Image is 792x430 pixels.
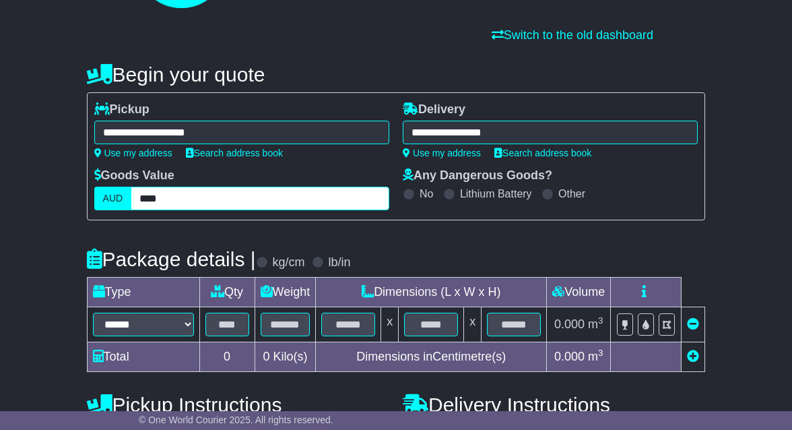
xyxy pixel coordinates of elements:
[255,278,316,307] td: Weight
[199,342,255,372] td: 0
[588,350,603,363] span: m
[186,148,283,158] a: Search address book
[420,187,433,200] label: No
[87,342,199,372] td: Total
[403,168,552,183] label: Any Dangerous Goods?
[316,278,547,307] td: Dimensions (L x W x H)
[199,278,255,307] td: Qty
[87,394,389,416] h4: Pickup Instructions
[403,394,705,416] h4: Delivery Instructions
[139,414,333,425] span: © One World Courier 2025. All rights reserved.
[558,187,585,200] label: Other
[329,255,351,270] label: lb/in
[255,342,316,372] td: Kilo(s)
[494,148,591,158] a: Search address book
[464,307,482,342] td: x
[403,148,481,158] a: Use my address
[94,187,132,210] label: AUD
[588,317,603,331] span: m
[94,148,172,158] a: Use my address
[598,348,603,358] sup: 3
[263,350,269,363] span: 0
[381,307,399,342] td: x
[687,350,699,363] a: Add new item
[598,315,603,326] sup: 3
[403,102,465,117] label: Delivery
[94,168,174,183] label: Goods Value
[554,317,585,331] span: 0.000
[687,317,699,331] a: Remove this item
[554,350,585,363] span: 0.000
[492,28,653,42] a: Switch to the old dashboard
[94,102,150,117] label: Pickup
[273,255,305,270] label: kg/cm
[316,342,547,372] td: Dimensions in Centimetre(s)
[87,63,706,86] h4: Begin your quote
[547,278,611,307] td: Volume
[460,187,532,200] label: Lithium Battery
[87,278,199,307] td: Type
[87,248,256,270] h4: Package details |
